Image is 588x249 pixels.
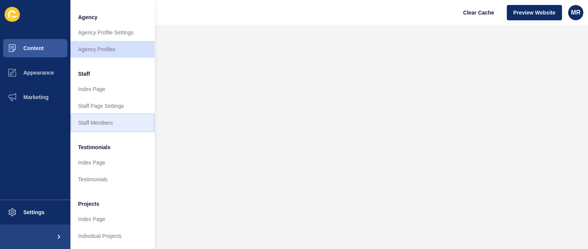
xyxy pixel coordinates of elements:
span: Staff [78,70,90,78]
a: Agency Profile Settings [70,24,155,41]
a: Agency Profiles [70,41,155,58]
a: Index Page [70,211,155,228]
a: Staff Page Settings [70,98,155,114]
span: Projects [78,200,99,208]
a: Testimonials [70,171,155,188]
button: Preview Website [507,5,562,20]
button: Clear Cache [457,5,501,20]
span: MR [571,9,581,16]
span: Testimonials [78,143,111,151]
a: Index Page [70,154,155,171]
span: Preview Website [513,9,555,16]
a: Index Page [70,81,155,98]
a: Staff Members [70,114,155,131]
span: Clear Cache [463,9,494,16]
a: Individual Projects [70,228,155,244]
span: Agency [78,13,98,21]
